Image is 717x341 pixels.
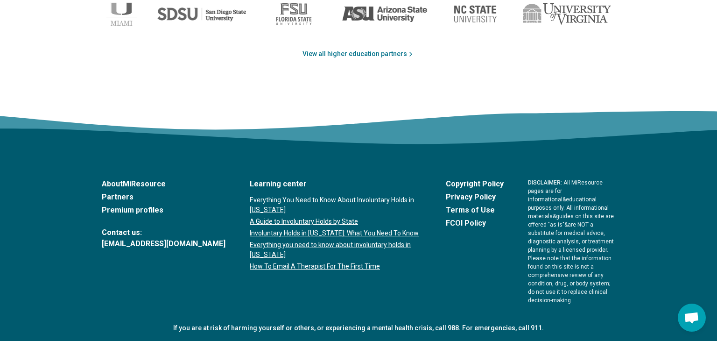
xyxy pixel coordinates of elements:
a: Involuntary Holds in [US_STATE]: What You Need To Know [250,228,422,238]
img: University of Miami [106,2,137,26]
a: Learning center [250,178,422,190]
a: Partners [102,192,225,203]
img: University of Virginia [523,3,611,25]
a: Open chat [678,304,706,332]
a: Terms of Use [446,205,504,216]
a: Everything you need to know about involuntary holds in [US_STATE] [250,240,422,260]
a: AboutMiResource [102,178,225,190]
a: FCOI Policy [446,218,504,229]
a: Copyright Policy [446,178,504,190]
a: Everything You Need to Know About Involuntary Holds in [US_STATE] [250,195,422,215]
a: Privacy Policy [446,192,504,203]
a: [EMAIL_ADDRESS][DOMAIN_NAME] [102,238,225,249]
img: North Carolina State University [448,1,502,27]
a: A Guide to Involuntary Holds by State [250,217,422,227]
a: View all higher education partners [302,49,415,59]
img: Arizona State University [342,6,428,22]
a: Premium profiles [102,205,225,216]
span: DISCLAIMER [528,179,561,186]
p: If you are at risk of harming yourself or others, or experiencing a mental health crisis, call 98... [102,323,615,333]
img: San Diego State University [157,4,246,25]
a: How To Email A Therapist For The First Time [250,262,422,271]
span: Contact us: [102,227,225,238]
p: : All MiResource pages are for informational & educational purposes only. All informational mater... [528,178,615,305]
